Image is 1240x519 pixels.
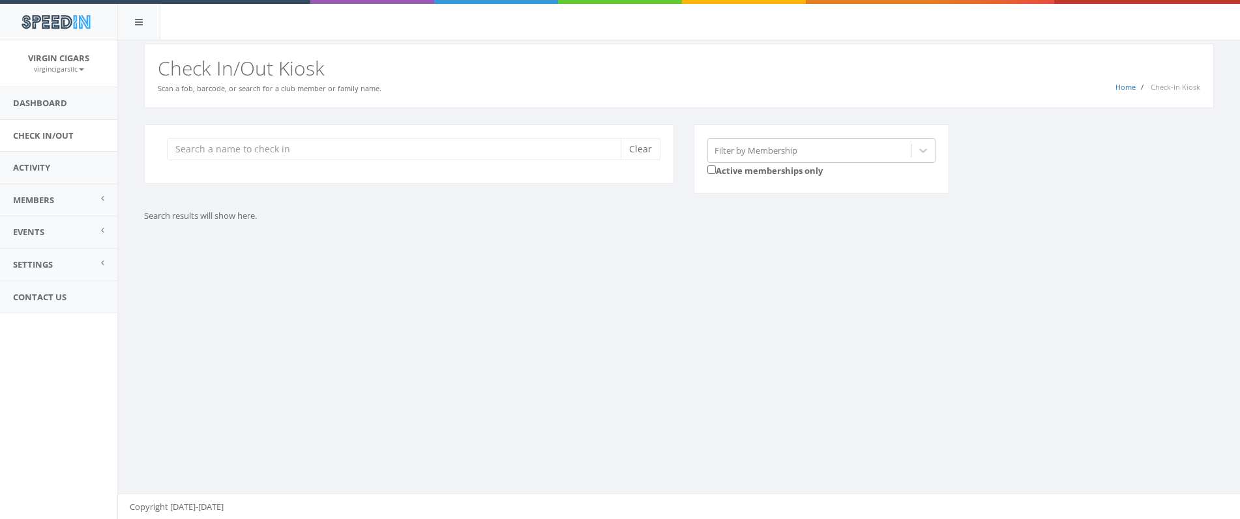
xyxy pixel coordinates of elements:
input: Active memberships only [707,165,716,174]
small: virgincigarsllc [34,64,84,74]
span: Events [13,226,44,238]
img: speedin_logo.png [15,10,96,34]
a: Home [1115,82,1136,92]
a: virgincigarsllc [34,63,84,74]
button: Clear [621,138,660,160]
span: Settings [13,259,53,270]
span: Contact Us [13,291,66,303]
span: Virgin Cigars [28,52,89,64]
label: Active memberships only [707,163,823,177]
p: Search results will show here. [144,210,750,222]
span: Check-In Kiosk [1151,82,1200,92]
h2: Check In/Out Kiosk [158,57,1200,79]
div: Filter by Membership [715,144,797,156]
small: Scan a fob, barcode, or search for a club member or family name. [158,83,381,93]
span: Members [13,194,54,206]
input: Search a name to check in [167,138,630,160]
